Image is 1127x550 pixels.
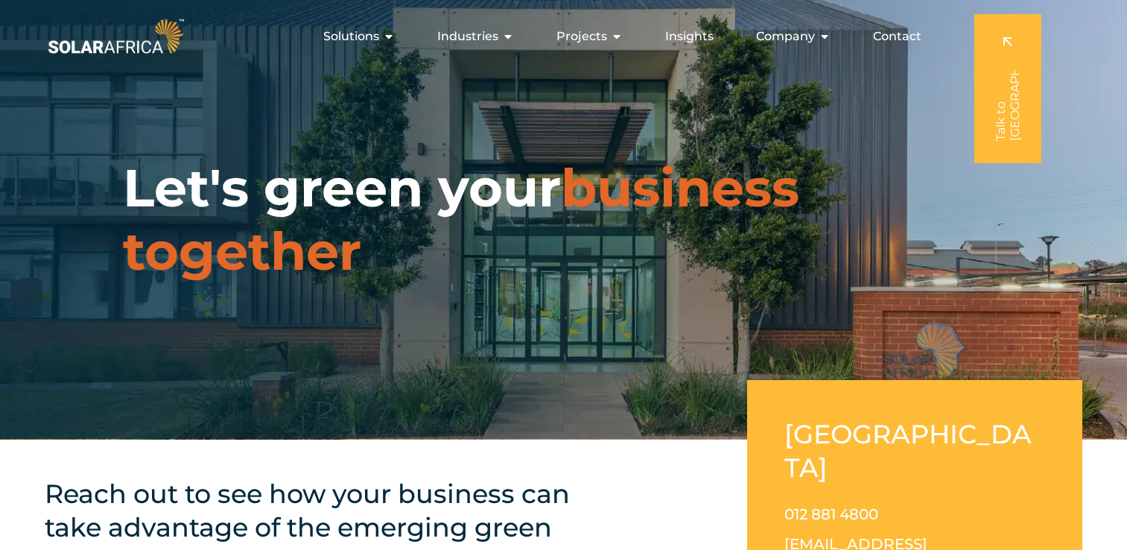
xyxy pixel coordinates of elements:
[556,28,607,45] span: Projects
[323,28,379,45] span: Solutions
[784,505,878,523] a: 012 881 4800
[784,417,1045,484] h2: [GEOGRAPHIC_DATA]
[437,28,498,45] span: Industries
[873,28,921,45] a: Contact
[123,157,1004,283] h1: Let's green your
[187,22,933,51] div: Menu Toggle
[187,22,933,51] nav: Menu
[123,156,799,283] span: business together
[665,28,714,45] a: Insights
[756,28,815,45] span: Company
